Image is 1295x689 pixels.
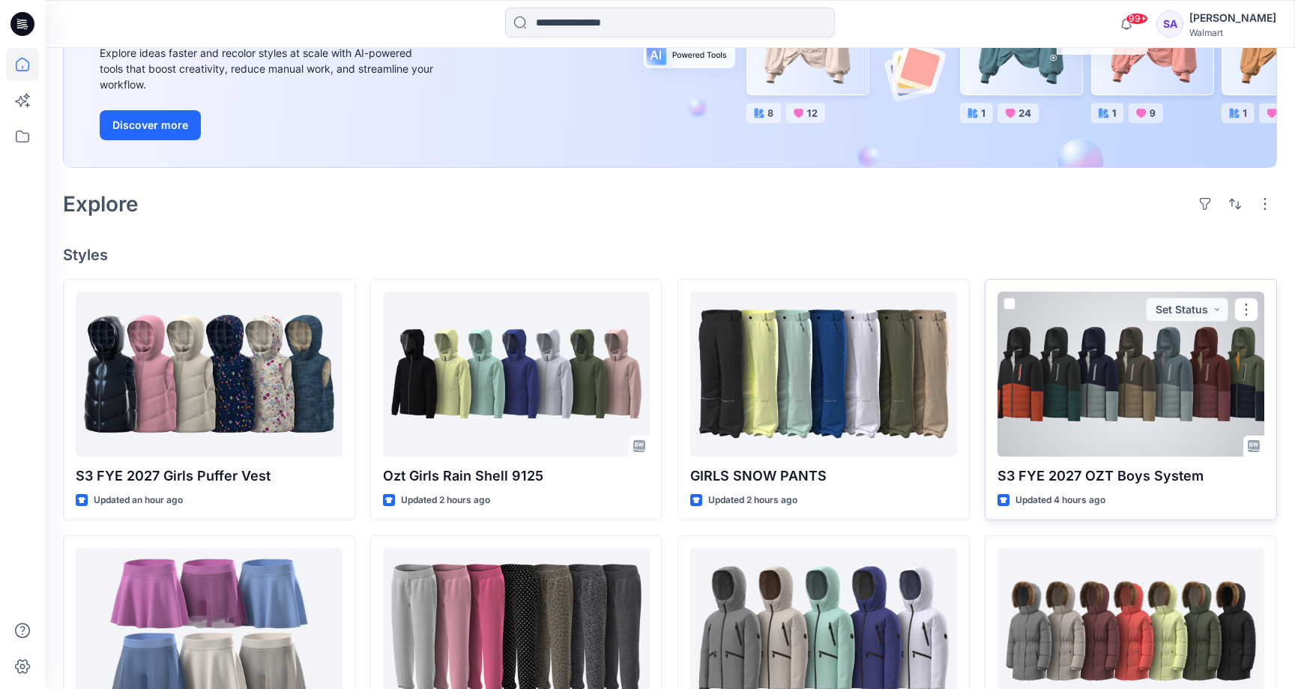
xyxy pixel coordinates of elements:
[63,192,139,216] h2: Explore
[1015,493,1105,508] p: Updated 4 hours ago
[100,45,437,92] div: Explore ideas faster and recolor styles at scale with AI-powered tools that boost creativity, red...
[708,493,797,508] p: Updated 2 hours ago
[1156,10,1183,37] div: SA
[690,292,957,457] a: GIRLS SNOW PANTS
[690,466,957,487] p: GIRLS SNOW PANTS
[1126,13,1148,25] span: 99+
[94,493,183,508] p: Updated an hour ago
[100,110,437,140] a: Discover more
[1189,9,1276,27] div: [PERSON_NAME]
[383,466,650,487] p: Ozt Girls Rain Shell 9125
[76,292,342,457] a: S3 FYE 2027 Girls Puffer Vest
[997,466,1264,487] p: S3 FYE 2027 OZT Boys System
[401,493,490,508] p: Updated 2 hours ago
[383,292,650,457] a: Ozt Girls Rain Shell 9125
[100,110,201,140] button: Discover more
[997,292,1264,457] a: S3 FYE 2027 OZT Boys System
[76,466,342,487] p: S3 FYE 2027 Girls Puffer Vest
[63,246,1277,264] h4: Styles
[1189,27,1276,38] div: Walmart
